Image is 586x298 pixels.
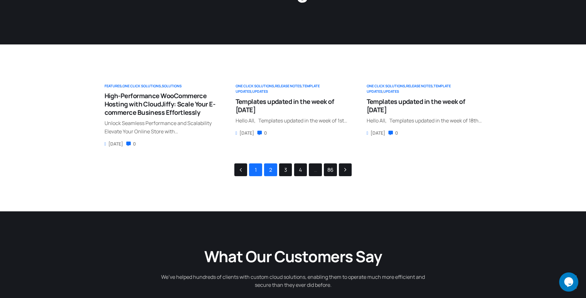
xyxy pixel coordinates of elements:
a: One Click Solutions [122,83,161,88]
div: [DATE] [105,140,126,147]
h2: What Our Customers Say [92,247,495,266]
a: Template Updates [367,83,451,94]
span: … [309,164,321,176]
a: Release Notes [406,83,433,88]
a: Features [105,83,121,88]
a: 86 [324,164,336,176]
div: 0 [257,129,270,137]
div: Unlock Seamless Performance and Scalability Elevate Your Online Store with… [105,119,220,136]
div: [DATE] [236,129,257,137]
a: Updates [383,89,399,94]
a: Solutions [162,83,182,88]
a: One Click Solutions [236,83,274,88]
a: Templates updated in the week of [DATE] [236,94,351,114]
span: Templates updated in the week of [DATE] [236,97,334,114]
div: Hello All, Templates updated in the week of 1st… [236,117,347,125]
a: Updates [252,89,268,94]
a: Templates updated in the week of [DATE] [367,94,482,114]
a: 4 [294,164,307,176]
div: Hello All, Templates updated in the week of 18th… [367,117,482,125]
div: 0 [126,140,139,147]
div: [DATE] [367,129,388,137]
iframe: chat widget [559,272,580,292]
a: Template Updates [236,83,320,94]
span: High-Performance WooCommerce Hosting with CloudJiffy: Scale Your E-commerce Business Effortlessly [105,91,215,117]
div: 0 [388,129,401,137]
a: High-Performance WooCommerce Hosting with CloudJiffy: Scale Your E-commerce Business Effortlessly [105,89,220,117]
span: 2 [264,164,277,176]
nav: Posts navigation [105,163,482,176]
div: , , [105,83,182,89]
div: , , , [367,83,482,94]
a: 3 [279,164,292,176]
a: Release Notes [275,83,301,88]
a: 1 [249,164,262,176]
span: Templates updated in the week of [DATE] [367,97,465,114]
div: We’ve helped hundreds of clients with custom cloud solutions, enabling them to operate much more ... [92,273,495,289]
div: , , , [236,83,351,94]
a: One Click Solutions [367,83,405,88]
